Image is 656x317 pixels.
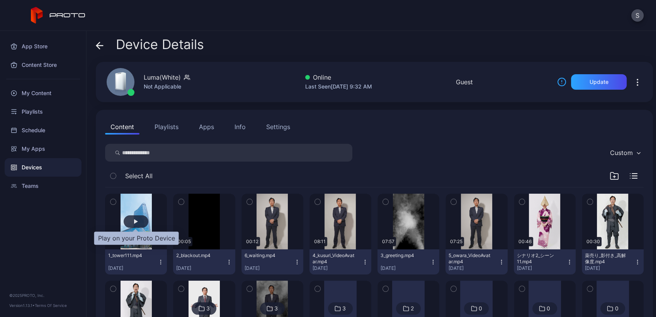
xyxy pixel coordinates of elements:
div: Settings [266,122,290,131]
div: 3 [274,305,278,312]
div: 薬売り_影付き_高解像度.mp4 [585,252,627,265]
div: 2 [411,305,414,312]
button: Apps [194,119,219,135]
div: Not Applicable [144,82,190,91]
div: 1_tower111.mp4 [108,252,151,259]
button: Update [571,74,627,90]
button: 1_tower111.mp4[DATE] [105,249,167,274]
div: Luma(White) [144,73,181,82]
div: 0 [615,305,618,312]
button: 2_blackout.mp4[DATE] [173,249,235,274]
div: 6_waiting.mp4 [245,252,287,259]
div: 5_owara_VideoAvatar.mp4 [449,252,491,265]
div: Online [305,73,372,82]
button: Settings [261,119,296,135]
a: App Store [5,37,82,56]
div: 3 [206,305,210,312]
div: Play on your Proto Device [94,232,179,245]
button: Playlists [149,119,184,135]
div: Custom [610,149,633,157]
div: Guest [456,77,473,87]
div: © 2025 PROTO, Inc. [9,292,77,298]
div: 3_greeting.mp4 [381,252,423,259]
div: シナリオ2_シーン11.mp4 [517,252,559,265]
div: 0 [547,305,550,312]
div: 2_blackout.mp4 [176,252,219,259]
span: Version 1.13.1 • [9,303,35,308]
a: Devices [5,158,82,177]
div: [DATE] [313,265,362,271]
button: 4_kusuri_VideoAvatar.mp4[DATE] [309,249,371,274]
button: Custom [606,144,644,162]
a: Terms Of Service [35,303,67,308]
a: Teams [5,177,82,195]
a: Schedule [5,121,82,140]
a: Playlists [5,102,82,121]
span: Device Details [116,37,204,52]
button: 3_greeting.mp4[DATE] [377,249,439,274]
button: Content [105,119,139,135]
div: [DATE] [517,265,566,271]
button: S [631,9,644,22]
a: My Content [5,84,82,102]
div: 0 [479,305,482,312]
div: [DATE] [245,265,294,271]
div: 3 [342,305,346,312]
div: Info [235,122,246,131]
div: [DATE] [449,265,498,271]
span: Select All [125,171,153,181]
button: Info [229,119,251,135]
button: シナリオ2_シーン11.mp4[DATE] [514,249,576,274]
div: [DATE] [176,265,226,271]
div: 4_kusuri_VideoAvatar.mp4 [313,252,355,265]
div: [DATE] [585,265,634,271]
div: [DATE] [381,265,430,271]
button: 6_waiting.mp4[DATE] [241,249,303,274]
button: 5_owara_VideoAvatar.mp4[DATE] [445,249,507,274]
a: My Apps [5,140,82,158]
div: Last Seen [DATE] 9:32 AM [305,82,372,91]
a: Content Store [5,56,82,74]
button: 薬売り_影付き_高解像度.mp4[DATE] [582,249,644,274]
div: Update [589,79,608,85]
div: [DATE] [108,265,158,271]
